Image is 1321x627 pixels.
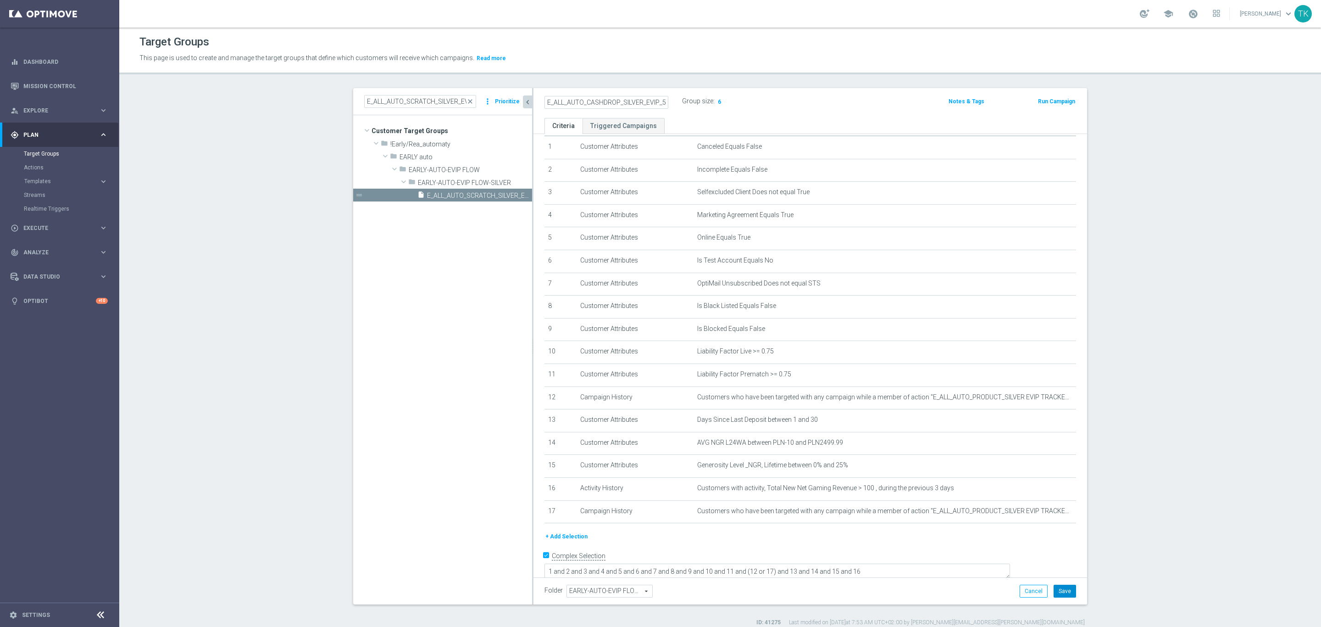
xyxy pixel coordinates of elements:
div: Streams [24,188,118,202]
button: + Add Selection [544,532,588,542]
i: keyboard_arrow_right [99,106,108,115]
button: Run Campaign [1037,96,1076,106]
td: 16 [544,477,577,500]
label: Complex Selection [552,552,605,560]
td: Customer Attributes [577,250,694,273]
td: 13 [544,409,577,432]
span: close [466,98,474,105]
span: keyboard_arrow_down [1283,9,1293,19]
td: 6 [544,250,577,273]
button: equalizer Dashboard [10,58,108,66]
span: Days Since Last Deposit between 1 and 30 [697,416,818,424]
a: Triggered Campaigns [583,118,665,134]
div: TK [1294,5,1312,22]
span: Templates [24,179,90,184]
td: Customer Attributes [577,227,694,250]
span: EARLY-AUTO-EVIP FLOW [409,166,532,174]
a: [PERSON_NAME]keyboard_arrow_down [1239,7,1294,21]
label: Group size [682,97,713,105]
i: keyboard_arrow_right [99,177,108,186]
td: 10 [544,341,577,364]
span: school [1163,9,1173,19]
i: more_vert [483,95,492,108]
td: Customer Attributes [577,136,694,159]
td: Customer Attributes [577,296,694,319]
button: Prioritize [494,95,521,108]
i: gps_fixed [11,131,19,139]
td: 15 [544,455,577,478]
i: equalizer [11,58,19,66]
td: Campaign History [577,386,694,409]
div: Templates [24,179,99,184]
span: Is Black Listed Equals False [697,302,776,310]
div: Mission Control [11,74,108,98]
a: Settings [22,612,50,618]
button: Data Studio keyboard_arrow_right [10,273,108,280]
span: EARLY auto [400,153,532,161]
span: Customers who have been targeted with any campaign while a member of action "E_ALL_AUTO_PRODUCT_S... [697,393,1073,401]
div: person_search Explore keyboard_arrow_right [10,107,108,114]
label: Folder [544,587,563,594]
td: Customer Attributes [577,341,694,364]
td: 17 [544,500,577,523]
span: Customers with activity, Total New Net Gaming Revenue > 100 , during the previous 3 days [697,484,954,492]
i: keyboard_arrow_right [99,272,108,281]
i: play_circle_outline [11,224,19,232]
div: Explore [11,106,99,115]
div: Templates [24,174,118,188]
span: Selfexcluded Client Does not equal True [697,188,810,196]
label: Last modified on [DATE] at 7:53 AM UTC+02:00 by [PERSON_NAME][EMAIL_ADDRESS][PERSON_NAME][DOMAIN_... [789,619,1085,627]
td: 5 [544,227,577,250]
input: Quick find group or folder [364,95,476,108]
td: 4 [544,204,577,227]
td: Activity History [577,477,694,500]
td: 14 [544,432,577,455]
span: Plan [23,132,99,138]
button: gps_fixed Plan keyboard_arrow_right [10,131,108,139]
i: folder [399,165,406,176]
i: person_search [11,106,19,115]
h1: Target Groups [139,35,209,49]
a: Target Groups [24,150,95,157]
td: Customer Attributes [577,182,694,205]
td: Campaign History [577,500,694,523]
td: 8 [544,296,577,319]
span: Customers who have been targeted with any campaign while a member of action "E_ALL_AUTO_PRODUCT_S... [697,507,1073,515]
i: keyboard_arrow_right [99,130,108,139]
i: chevron_left [523,98,532,106]
i: folder [408,178,416,189]
button: Notes & Tags [948,96,985,106]
td: Customer Attributes [577,432,694,455]
span: This page is used to create and manage the target groups that define which customers will receive... [139,54,474,62]
div: Plan [11,131,99,139]
span: Canceled Equals False [697,143,762,151]
td: Customer Attributes [577,318,694,341]
div: Analyze [11,248,99,257]
td: Customer Attributes [577,455,694,478]
button: Templates keyboard_arrow_right [24,178,108,185]
a: Criteria [544,118,583,134]
button: play_circle_outline Execute keyboard_arrow_right [10,224,108,232]
span: Analyze [23,250,99,255]
span: Incomplete Equals False [697,166,767,174]
div: Actions [24,161,118,174]
span: Is Blocked Equals False [697,325,765,333]
td: 9 [544,318,577,341]
a: Actions [24,164,95,171]
i: folder [381,140,388,150]
td: 1 [544,136,577,159]
input: Enter a name for this target group [544,96,668,109]
span: Liability Factor Prematch >= 0.75 [697,370,791,378]
button: Read more [476,53,507,63]
div: Target Groups [24,147,118,161]
button: track_changes Analyze keyboard_arrow_right [10,249,108,256]
label: : [713,97,715,105]
button: Cancel [1020,585,1048,598]
div: Realtime Triggers [24,202,118,216]
span: Is Test Account Equals No [697,257,773,264]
